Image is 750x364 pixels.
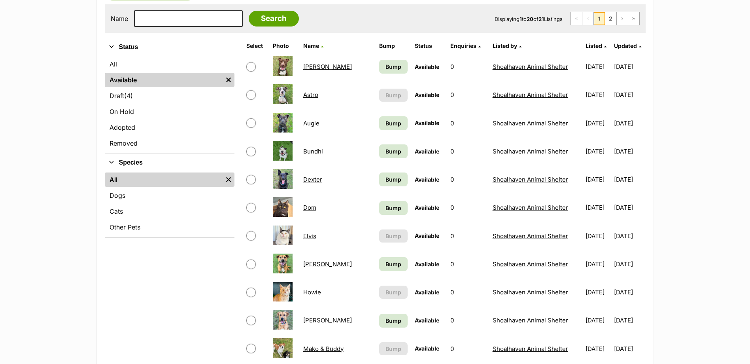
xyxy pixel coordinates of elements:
[105,157,234,168] button: Species
[493,42,517,49] span: Listed by
[582,250,613,278] td: [DATE]
[105,73,223,87] a: Available
[582,222,613,250] td: [DATE]
[415,232,439,239] span: Available
[379,314,408,328] a: Bump
[582,138,613,165] td: [DATE]
[385,147,401,155] span: Bump
[379,229,408,243] button: Bump
[243,40,269,52] th: Select
[582,53,613,80] td: [DATE]
[447,81,489,108] td: 0
[571,12,640,25] nav: Pagination
[303,232,316,240] a: Elvis
[493,260,568,268] a: Shoalhaven Animal Shelter
[582,81,613,108] td: [DATE]
[582,166,613,193] td: [DATE]
[379,201,408,215] a: Bump
[415,317,439,324] span: Available
[493,91,568,99] a: Shoalhaven Animal Shelter
[450,42,476,49] span: translation missing: en.admin.listings.index.attributes.enquiries
[379,257,408,271] a: Bump
[594,12,605,25] span: Page 1
[520,16,522,22] strong: 1
[105,220,234,234] a: Other Pets
[493,63,568,70] a: Shoalhaven Animal Shelter
[447,279,489,306] td: 0
[303,288,321,296] a: Howie
[249,11,299,27] input: Search
[582,279,613,306] td: [DATE]
[105,136,234,150] a: Removed
[586,42,606,49] a: Listed
[303,176,322,183] a: Dexter
[614,194,645,221] td: [DATE]
[493,232,568,240] a: Shoalhaven Animal Shelter
[385,345,401,353] span: Bump
[614,42,641,49] a: Updated
[379,286,408,299] button: Bump
[376,40,411,52] th: Bump
[105,188,234,203] a: Dogs
[385,260,401,268] span: Bump
[586,42,602,49] span: Listed
[105,42,234,52] button: Status
[614,250,645,278] td: [DATE]
[385,63,401,71] span: Bump
[270,40,299,52] th: Photo
[614,42,637,49] span: Updated
[447,335,489,362] td: 0
[582,194,613,221] td: [DATE]
[303,63,352,70] a: [PERSON_NAME]
[614,138,645,165] td: [DATE]
[582,307,613,334] td: [DATE]
[447,307,489,334] td: 0
[493,42,521,49] a: Listed by
[415,176,439,183] span: Available
[538,16,544,22] strong: 21
[105,57,234,71] a: All
[493,148,568,155] a: Shoalhaven Animal Shelter
[447,110,489,137] td: 0
[303,317,352,324] a: [PERSON_NAME]
[614,335,645,362] td: [DATE]
[303,42,323,49] a: Name
[105,55,234,154] div: Status
[105,120,234,135] a: Adopted
[412,40,446,52] th: Status
[105,171,234,237] div: Species
[447,166,489,193] td: 0
[223,173,234,187] a: Remove filter
[303,91,318,99] a: Astro
[617,12,628,25] a: Next page
[379,144,408,158] a: Bump
[385,288,401,296] span: Bump
[493,204,568,211] a: Shoalhaven Animal Shelter
[379,342,408,355] button: Bump
[105,204,234,218] a: Cats
[105,173,223,187] a: All
[223,73,234,87] a: Remove filter
[450,42,481,49] a: Enquiries
[415,261,439,267] span: Available
[385,317,401,325] span: Bump
[415,204,439,211] span: Available
[495,16,563,22] span: Displaying to of Listings
[605,12,616,25] a: Page 2
[379,89,408,102] button: Bump
[415,289,439,296] span: Available
[614,166,645,193] td: [DATE]
[415,119,439,126] span: Available
[385,204,401,212] span: Bump
[415,345,439,352] span: Available
[447,138,489,165] td: 0
[379,116,408,130] a: Bump
[385,175,401,184] span: Bump
[493,345,568,353] a: Shoalhaven Animal Shelter
[493,176,568,183] a: Shoalhaven Animal Shelter
[614,307,645,334] td: [DATE]
[527,16,533,22] strong: 20
[303,119,319,127] a: Augie
[385,119,401,127] span: Bump
[493,288,568,296] a: Shoalhaven Animal Shelter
